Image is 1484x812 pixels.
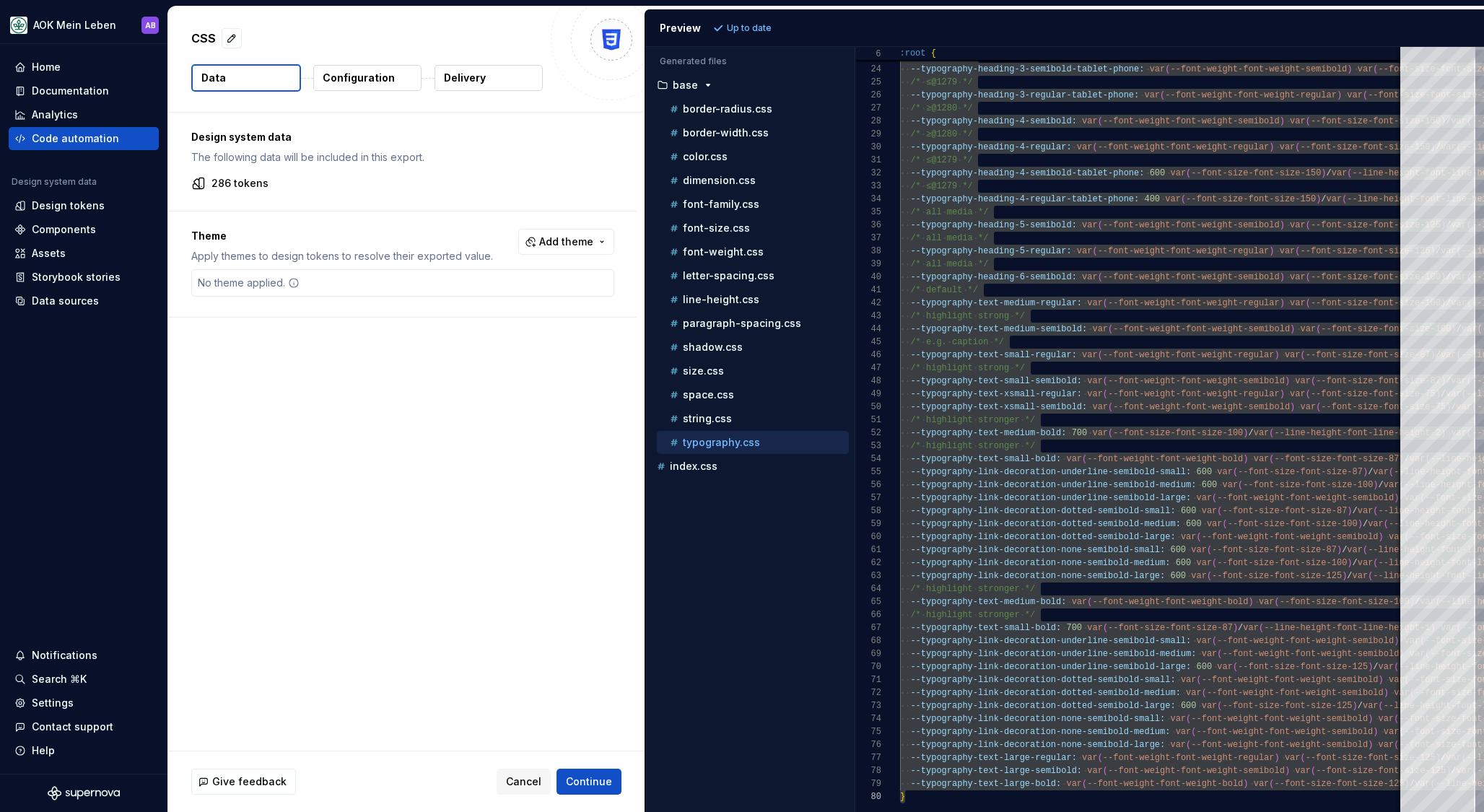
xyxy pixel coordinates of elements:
[1279,389,1284,399] span: )
[1082,116,1098,126] span: var
[1186,168,1191,178] span: (
[32,60,61,74] div: Home
[855,414,881,427] div: 51
[1316,324,1321,334] span: (
[313,65,422,91] button: Configuration
[855,245,881,258] div: 38
[1108,402,1113,412] span: (
[855,128,881,141] div: 29
[32,672,87,686] div: Search ⌘K
[1201,480,1217,490] span: 600
[1238,467,1363,477] span: --font-size-font-size-87
[1274,428,1440,438] span: --line-height-font-line-height-2
[9,739,159,762] button: Help
[1102,350,1274,360] span: --font-weight-font-weight-regular
[651,77,849,93] button: base
[9,79,159,102] a: Documentation
[191,64,301,92] button: Data
[910,129,972,139] span: /* ≥@1280 */
[556,769,621,795] button: Continue
[192,270,305,296] div: No theme applied.
[1149,64,1165,74] span: var
[855,427,881,440] div: 52
[9,194,159,217] a: Design tokens
[1170,467,1191,477] span: all:
[191,249,493,263] p: Apply themes to design tokens to resolve their exported value.
[931,48,936,58] span: {
[657,268,849,284] button: letter-spacing.css
[910,77,972,87] span: /* ≤@1279 */
[855,63,881,76] div: 24
[9,266,159,289] a: Storybook stories
[651,458,849,474] button: index.css
[670,460,717,472] p: index.css
[855,89,881,102] div: 26
[1284,350,1300,360] span: var
[1092,142,1097,152] span: (
[9,644,159,667] button: Notifications
[1113,324,1290,334] span: --font-weight-font-weight-semibold
[1253,428,1269,438] span: var
[9,56,159,79] a: Home
[1222,480,1238,490] span: var
[683,437,760,448] p: typography.css
[1243,454,1248,464] span: )
[1342,194,1347,204] span: (
[910,207,988,217] span: /* all media */
[1305,116,1310,126] span: (
[1316,194,1321,204] span: )
[910,168,1144,178] span: --typography-heading-4-semibold-tablet-phone:
[855,154,881,167] div: 31
[1373,64,1378,74] span: (
[910,311,1024,321] span: /* highlight strong */
[855,362,881,375] div: 47
[9,691,159,715] a: Settings
[12,176,97,188] div: Design system data
[1300,350,1305,360] span: (
[1097,350,1102,360] span: (
[1321,194,1326,204] span: /
[539,235,593,249] span: Add theme
[1295,376,1311,386] span: var
[9,668,159,691] button: Search ⌘K
[211,176,269,191] p: 286 tokens
[910,259,988,269] span: /* all media */
[1092,324,1108,334] span: var
[657,196,849,212] button: font-family.css
[3,9,165,40] button: AOK Mein LebenAB
[855,219,881,232] div: 36
[910,220,1076,230] span: --typography-heading-5-semibold:
[1305,272,1310,282] span: (
[1097,246,1269,256] span: --font-weight-font-weight-regular
[191,769,296,795] button: Give feedback
[191,130,614,144] p: Design system data
[1082,454,1087,464] span: (
[323,71,395,85] p: Configuration
[1087,454,1243,464] span: --font-weight-font-weight-bold
[1076,142,1092,152] span: var
[9,218,159,241] a: Components
[1279,272,1284,282] span: )
[683,198,759,210] p: font-family.css
[683,103,772,115] p: border-radius.css
[1108,324,1113,334] span: (
[1066,454,1082,464] span: var
[1196,467,1212,477] span: 600
[910,363,1024,373] span: /* highlight strong */
[1310,298,1440,308] span: --font-size-font-size-100
[1388,467,1393,477] span: (
[1243,428,1248,438] span: )
[673,79,698,91] p: base
[1232,467,1237,477] span: (
[910,246,1071,256] span: --typography-heading-5-regular:
[1274,350,1279,360] span: )
[1092,246,1097,256] span: (
[1295,246,1300,256] span: (
[1186,194,1316,204] span: --font-size-font-size-150
[1305,350,1430,360] span: --font-size-font-size-87
[855,375,881,388] div: 48
[1290,389,1306,399] span: var
[1347,64,1352,74] span: )
[1087,376,1103,386] span: var
[683,246,764,258] p: font-weight.css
